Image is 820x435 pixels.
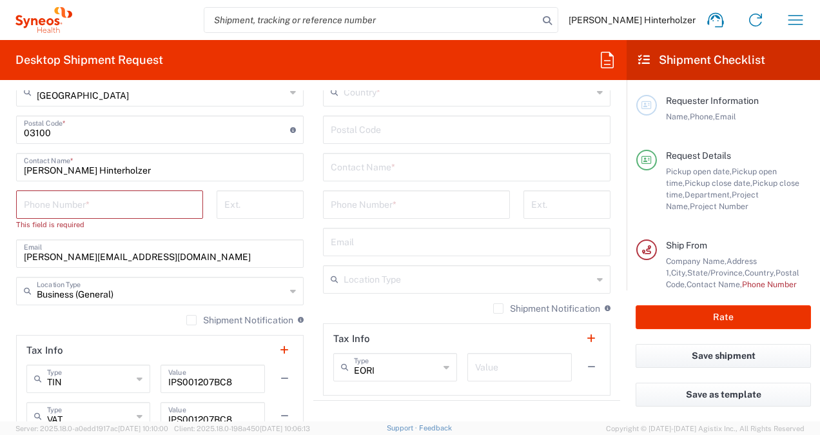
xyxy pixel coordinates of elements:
span: [DATE] 10:06:13 [260,425,310,432]
div: This field is required [16,219,203,230]
span: Company Name, [666,256,727,266]
span: Pickup close date, [685,178,752,188]
span: Project Number [690,201,748,211]
span: Request Details [666,150,731,161]
span: Name, [666,112,690,121]
input: Shipment, tracking or reference number [204,8,538,32]
span: Department, [685,190,732,199]
span: Country, [745,268,776,278]
span: Phone, [690,112,715,121]
h2: Tax Info [333,332,370,345]
span: City, [671,268,687,278]
span: Client: 2025.18.0-198a450 [174,425,310,432]
a: Feedback [419,424,452,432]
button: Save as template [636,383,811,407]
span: Ship From [666,240,707,250]
label: Shipment Notification [186,315,293,325]
span: Copyright © [DATE]-[DATE] Agistix Inc., All Rights Reserved [606,423,805,434]
span: Server: 2025.18.0-a0edd1917ac [15,425,168,432]
span: Email [715,112,736,121]
span: Contact Name, [687,279,742,289]
h2: Shipment Checklist [638,52,765,68]
label: Shipment Notification [493,303,600,314]
h2: Desktop Shipment Request [15,52,163,68]
h2: Tax Info [26,344,63,357]
a: Support [387,424,419,432]
span: [PERSON_NAME] Hinterholzer [569,14,696,26]
span: Requester Information [666,96,759,106]
span: State/Province, [687,268,745,278]
button: Save shipment [636,344,811,368]
span: Phone Number [742,279,797,289]
span: Pickup open date, [666,167,732,176]
span: [DATE] 10:10:00 [118,425,168,432]
button: Rate [636,305,811,329]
